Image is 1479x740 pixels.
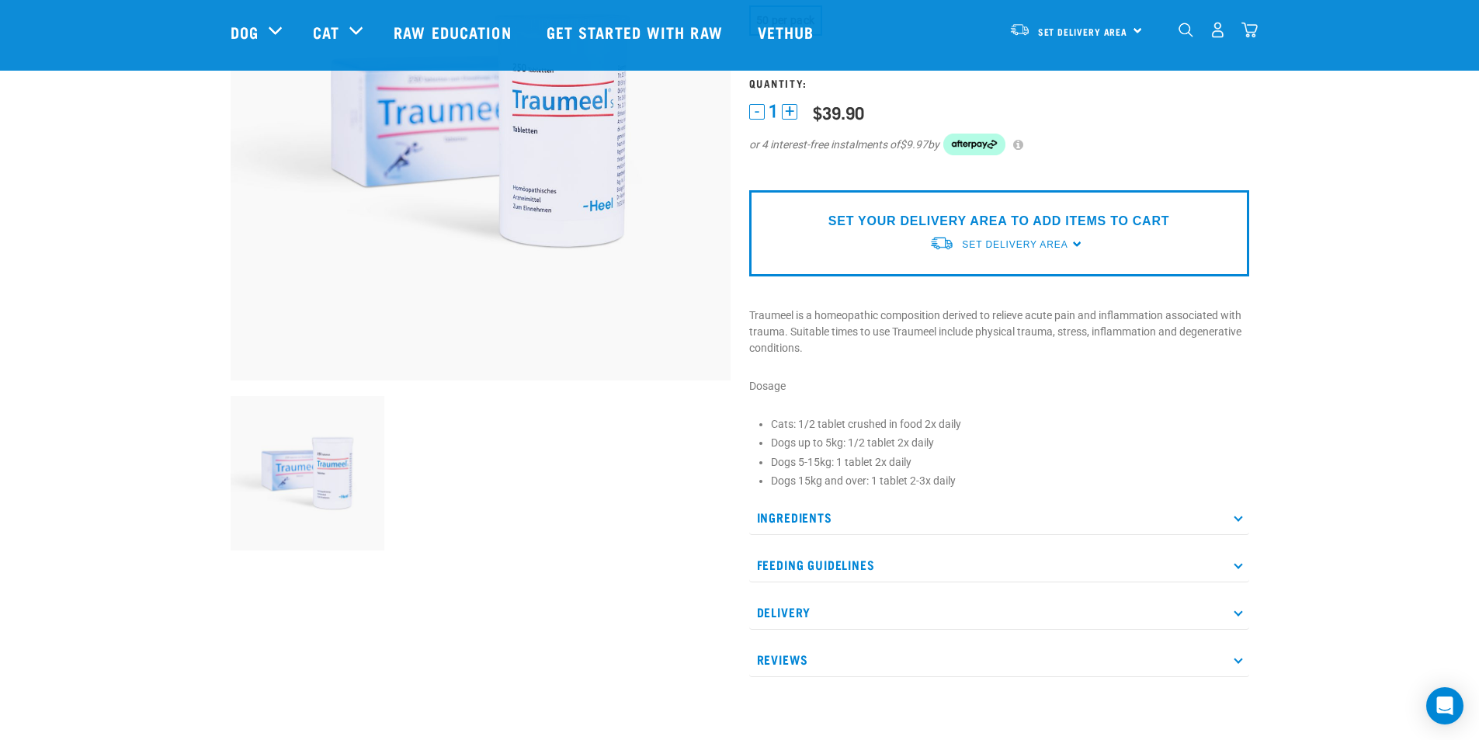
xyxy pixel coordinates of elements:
[1038,29,1128,34] span: Set Delivery Area
[962,239,1068,250] span: Set Delivery Area
[742,1,834,63] a: Vethub
[749,77,1249,89] h3: Quantity:
[813,102,864,122] div: $39.90
[749,378,1249,394] p: Dosage
[749,642,1249,677] p: Reviews
[531,1,742,63] a: Get started with Raw
[769,103,778,120] span: 1
[1210,22,1226,38] img: user.png
[1241,22,1258,38] img: home-icon@2x.png
[1179,23,1193,37] img: home-icon-1@2x.png
[378,1,530,63] a: Raw Education
[749,547,1249,582] p: Feeding Guidelines
[749,104,765,120] button: -
[749,595,1249,630] p: Delivery
[900,137,928,153] span: $9.97
[231,396,385,551] img: RE Product Shoot 2023 Nov8644
[943,134,1005,155] img: Afterpay
[313,20,339,43] a: Cat
[782,104,797,120] button: +
[749,307,1249,356] p: Traumeel is a homeopathic composition derived to relieve acute pain and inflammation associated w...
[749,500,1249,535] p: Ingredients
[749,134,1249,155] div: or 4 interest-free instalments of by
[1426,687,1463,724] div: Open Intercom Messenger
[771,454,1249,471] li: Dogs 5-15kg: 1 tablet 2x daily
[771,473,1249,489] li: Dogs 15kg and over: 1 tablet 2-3x daily
[828,212,1169,231] p: SET YOUR DELIVERY AREA TO ADD ITEMS TO CART
[771,416,1249,433] li: Cats: 1/2 tablet crushed in food 2x daily
[771,435,1249,451] li: Dogs up to 5kg: 1/2 tablet 2x daily
[231,20,259,43] a: Dog
[929,235,954,252] img: van-moving.png
[1009,23,1030,36] img: van-moving.png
